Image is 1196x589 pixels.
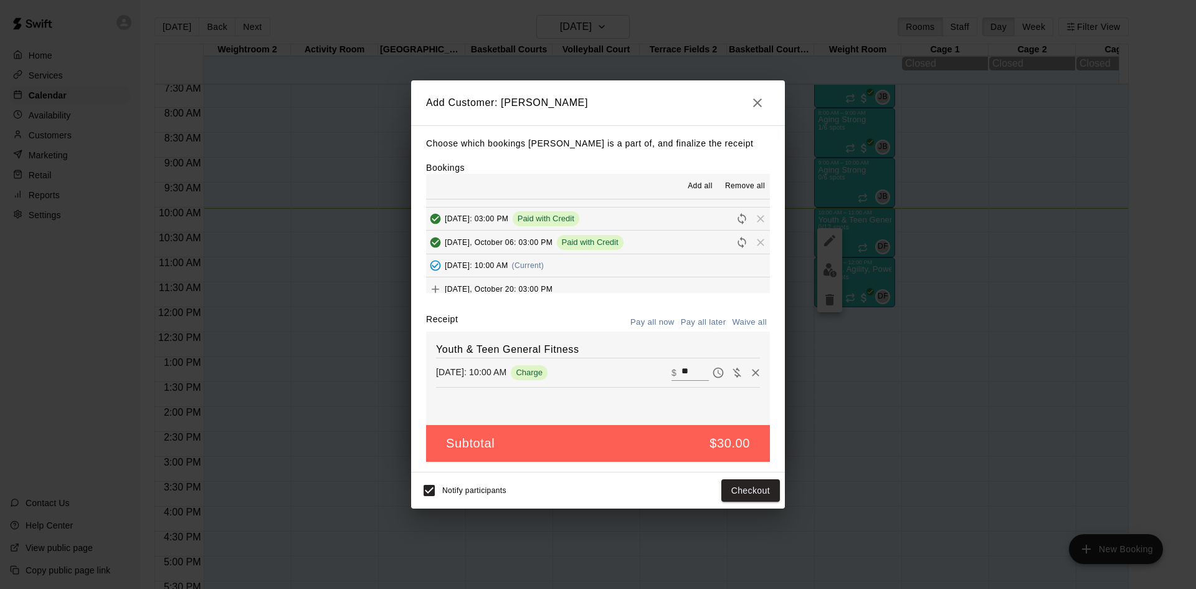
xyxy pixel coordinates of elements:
[426,284,445,293] span: Add
[426,136,770,151] p: Choose which bookings [PERSON_NAME] is a part of, and finalize the receipt
[436,366,506,378] p: [DATE]: 10:00 AM
[729,313,770,332] button: Waive all
[672,366,676,379] p: $
[426,209,445,228] button: Added & Paid
[445,261,508,270] span: [DATE]: 10:00 AM
[751,237,770,246] span: Remove
[725,180,765,193] span: Remove all
[436,342,760,358] h6: Youth & Teen General Fitness
[513,214,579,223] span: Paid with Credit
[710,435,750,452] h5: $30.00
[627,313,678,332] button: Pay all now
[445,191,563,199] span: [DATE], September 22: 03:00 PM
[426,231,770,254] button: Added & Paid[DATE], October 06: 03:00 PMPaid with CreditRescheduleRemove
[426,163,465,173] label: Bookings
[426,190,445,199] span: Add
[426,277,770,300] button: Add[DATE], October 20: 03:00 PM
[751,213,770,223] span: Remove
[746,363,765,382] button: Remove
[411,80,785,125] h2: Add Customer: [PERSON_NAME]
[709,366,728,377] span: Pay later
[446,435,495,452] h5: Subtotal
[721,479,780,502] button: Checkout
[445,284,553,293] span: [DATE], October 20: 03:00 PM
[720,176,770,196] button: Remove all
[733,213,751,223] span: Reschedule
[678,313,729,332] button: Pay all later
[426,313,458,332] label: Receipt
[426,256,445,275] button: Added - Collect Payment
[728,366,746,377] span: Waive payment
[445,214,508,223] span: [DATE]: 03:00 PM
[688,180,713,193] span: Add all
[426,208,770,231] button: Added & Paid[DATE]: 03:00 PMPaid with CreditRescheduleRemove
[445,237,553,246] span: [DATE], October 06: 03:00 PM
[426,233,445,252] button: Added & Paid
[680,176,720,196] button: Add all
[557,237,624,247] span: Paid with Credit
[426,254,770,277] button: Added - Collect Payment[DATE]: 10:00 AM(Current)
[512,261,544,270] span: (Current)
[442,486,506,495] span: Notify participants
[511,368,548,377] span: Charge
[733,237,751,246] span: Reschedule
